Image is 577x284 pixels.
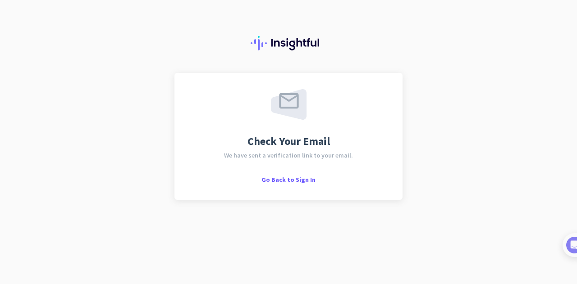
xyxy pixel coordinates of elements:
[271,89,307,120] img: email-sent
[224,152,353,158] span: We have sent a verification link to your email.
[251,36,326,50] img: Insightful
[261,176,316,184] span: Go Back to Sign In
[247,136,330,147] span: Check Your Email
